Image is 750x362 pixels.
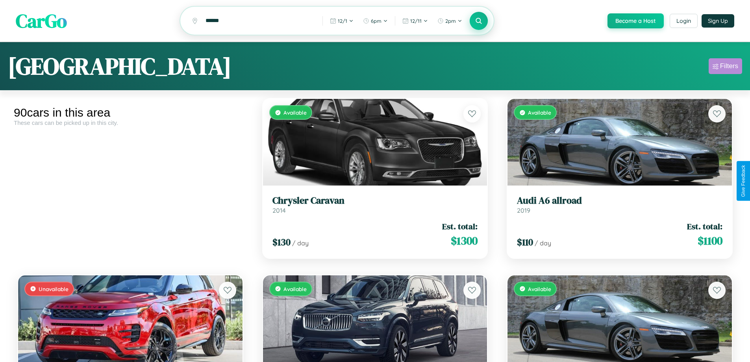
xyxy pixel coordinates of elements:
[698,233,722,249] span: $ 1100
[709,58,742,74] button: Filters
[16,8,67,34] span: CarGo
[517,236,533,249] span: $ 110
[410,18,422,24] span: 12 / 11
[371,18,381,24] span: 6pm
[283,109,307,116] span: Available
[702,14,734,28] button: Sign Up
[326,15,357,27] button: 12/1
[720,62,738,70] div: Filters
[687,221,722,232] span: Est. total:
[451,233,478,249] span: $ 1300
[517,195,722,206] h3: Audi A6 allroad
[283,286,307,292] span: Available
[14,119,247,126] div: These cars can be picked up in this city.
[272,206,286,214] span: 2014
[528,286,551,292] span: Available
[272,195,478,206] h3: Chrysler Caravan
[292,239,309,247] span: / day
[445,18,456,24] span: 2pm
[14,106,247,119] div: 90 cars in this area
[535,239,551,247] span: / day
[8,50,231,82] h1: [GEOGRAPHIC_DATA]
[433,15,466,27] button: 2pm
[39,286,69,292] span: Unavailable
[670,14,698,28] button: Login
[607,13,664,28] button: Become a Host
[272,236,291,249] span: $ 130
[442,221,478,232] span: Est. total:
[272,195,478,214] a: Chrysler Caravan2014
[528,109,551,116] span: Available
[741,165,746,197] div: Give Feedback
[398,15,432,27] button: 12/11
[359,15,392,27] button: 6pm
[517,195,722,214] a: Audi A6 allroad2019
[517,206,530,214] span: 2019
[338,18,347,24] span: 12 / 1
